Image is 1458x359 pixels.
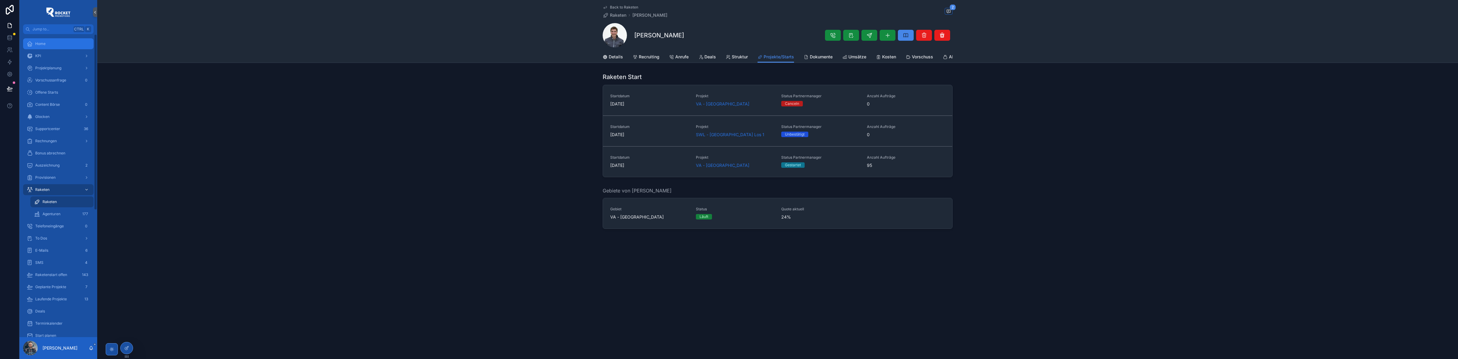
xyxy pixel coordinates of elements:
span: 0 [867,101,945,107]
a: KPI [23,50,94,61]
a: Vorschussanfrage0 [23,75,94,86]
span: Jump to... [33,27,71,32]
span: Recruiting [639,54,659,60]
a: Home [23,38,94,49]
span: Anzahl Aufträge [867,155,945,160]
span: Status Partnermanager [781,94,860,98]
div: 4 [83,259,90,266]
a: Offene Starts [23,87,94,98]
a: Umsätze [842,51,866,64]
span: To Dos [35,236,47,241]
span: Startdatum [610,94,689,98]
div: scrollable content [19,34,97,337]
a: Vorschuss [906,51,933,64]
a: Raketen [603,12,626,18]
span: Anzahl Aufträge [867,94,945,98]
span: Vorschussanfrage [35,78,66,83]
span: Projekt [696,124,774,129]
a: Deals [23,306,94,317]
a: Raketen [23,184,94,195]
a: Raketen [30,196,94,207]
span: 24% [781,214,860,220]
a: Bonus abrechnen [23,148,94,159]
span: Anzahl Aufträge [867,124,945,129]
div: 0 [83,77,90,84]
a: VA - [GEOGRAPHIC_DATA] [696,101,749,107]
a: Agenturen177 [30,209,94,219]
span: Auszeichnung [35,163,60,168]
div: 0 [83,101,90,108]
div: 0 [83,223,90,230]
span: Bonus abrechnen [35,151,65,156]
span: Raketen [610,12,626,18]
a: Provisionen [23,172,94,183]
a: [PERSON_NAME] [632,12,667,18]
span: Agenturen [43,212,60,216]
span: Kosten [882,54,896,60]
span: Glocken [35,114,50,119]
span: 0 [867,132,945,138]
div: Gestartet [785,162,801,168]
span: Abrechnung [949,54,974,60]
span: Dokumente [810,54,833,60]
a: Anrufe [669,51,689,64]
a: Recruiting [633,51,659,64]
div: 6 [83,247,90,254]
span: Raketen [35,187,50,192]
a: Struktur [726,51,748,64]
span: Anrufe [675,54,689,60]
button: Jump to...CtrlK [23,24,94,34]
span: Raketenstart offen [35,272,67,277]
span: Struktur [732,54,748,60]
a: Content Börse0 [23,99,94,110]
a: Details [603,51,623,64]
span: Vorschuss [912,54,933,60]
span: [DATE] [610,101,689,107]
span: Gebiet [610,207,689,212]
a: Projektplanung [23,63,94,74]
a: Raketenstart offen143 [23,269,94,280]
span: VA - [GEOGRAPHIC_DATA] [610,214,689,220]
a: Start planen [23,330,94,341]
div: Läuft [700,214,708,219]
a: Rechnungen [23,136,94,147]
a: Telefoneingänge0 [23,221,94,232]
span: E-Mails [35,248,48,253]
span: Rechnungen [35,139,57,143]
span: Projekte/Starts [764,54,794,60]
div: 13 [83,295,90,303]
h1: [PERSON_NAME] [634,31,684,40]
h1: Raketen Start [603,73,642,81]
span: Ctrl [74,26,84,32]
a: VA - [GEOGRAPHIC_DATA] [696,162,749,168]
a: To Dos [23,233,94,244]
span: Laufende Projekte [35,297,67,302]
span: Projekt [696,155,774,160]
span: 95 [867,162,945,168]
a: Kosten [876,51,896,64]
a: Supportcenter36 [23,123,94,134]
span: Provisionen [35,175,56,180]
span: Status Partnermanager [781,124,860,129]
span: [DATE] [610,162,689,168]
span: Startdatum [610,155,689,160]
p: [PERSON_NAME] [43,345,77,351]
span: Telefoneingänge [35,224,64,229]
a: SWL - [GEOGRAPHIC_DATA] Los 1 [696,132,764,138]
span: Offene Starts [35,90,58,95]
span: Projektplanung [35,66,61,71]
a: SMS4 [23,257,94,268]
span: Start planen [35,333,56,338]
span: Status [696,207,774,212]
a: Laufende Projekte13 [23,294,94,305]
div: 177 [80,210,90,218]
span: Raketen [43,199,57,204]
span: Quote aktuell [781,207,860,212]
span: [DATE] [610,132,689,138]
button: 2 [945,8,953,16]
a: Startdatum[DATE]ProjektVA - [GEOGRAPHIC_DATA]Status PartnermanagerCancelnAnzahl Aufträge0 [603,85,952,116]
div: Canceln [785,101,799,106]
span: Gebiete von [PERSON_NAME] [603,187,672,194]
